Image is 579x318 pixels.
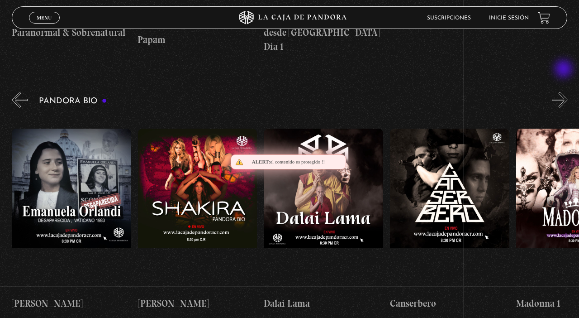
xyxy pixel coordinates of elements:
[12,296,131,311] h4: [PERSON_NAME]
[264,296,383,311] h4: Dalai Lama
[538,12,550,24] a: View your shopping cart
[489,15,529,21] a: Inicie sesión
[138,18,257,47] h4: Pandora Tour: Habemus Papam
[252,159,270,164] span: Alert:
[231,154,346,169] div: el contenido es protegido !!
[390,296,509,311] h4: Canserbero
[138,296,257,311] h4: [PERSON_NAME]
[37,15,52,20] span: Menu
[12,25,131,40] h4: Paranormal & Sobrenatural
[34,23,55,29] span: Cerrar
[427,15,471,21] a: Suscripciones
[12,92,28,108] button: Previous
[552,92,568,108] button: Next
[264,11,383,54] h4: Pandora Tour: Conclave desde [GEOGRAPHIC_DATA] Dia 1
[39,97,107,106] h3: Pandora Bio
